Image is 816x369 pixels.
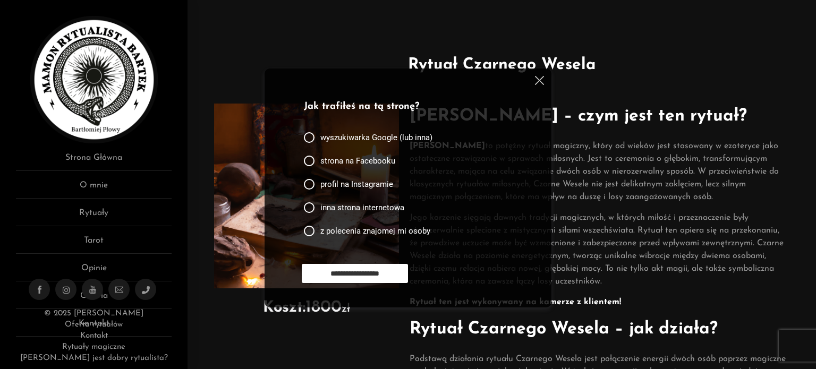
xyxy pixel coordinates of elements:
strong: Koszt: [263,300,305,315]
h2: 1800 [214,299,399,316]
h1: Rytuał Czarnego Wesela [203,53,800,77]
p: Jego korzenie sięgają dawnych tradycji magicznych, w których miłość i przeznaczenie były nierozer... [410,211,789,288]
img: Rytualista Bartek [30,16,158,143]
a: O mnie [16,179,172,199]
span: inna strona internetowa [320,202,404,213]
span: profil na Instagramie [320,179,393,190]
a: Rytuały [16,207,172,226]
a: [PERSON_NAME] jest dobry rytualista? [20,354,168,362]
a: Rytuały magiczne [62,343,125,351]
p: Jak trafiłeś na tą stronę? [304,100,508,114]
h2: [PERSON_NAME] – czym jest ten rytuał? [410,104,789,129]
img: cross.svg [535,76,544,85]
a: Tarot [16,234,172,254]
span: z polecenia znajomej mi osoby [320,226,430,236]
a: Opinie [16,262,172,281]
a: Strona Główna [16,151,172,171]
span: strona na Facebooku [320,156,395,166]
span: wyszukiwarka Google (lub inna) [320,132,432,143]
h2: Rytuał Czarnego Wesela – jak działa? [410,316,789,342]
p: to potężny rytuał magiczny, który od wieków jest stosowany w ezoteryce jako ostateczne rozwiązani... [410,140,789,203]
span: zł [342,303,350,314]
a: Kontakt [80,332,108,340]
a: Oferta rytuałów [65,321,123,329]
